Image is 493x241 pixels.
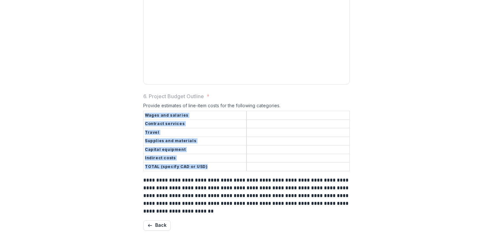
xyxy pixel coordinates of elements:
[144,128,247,137] th: Travel
[144,145,247,154] th: Capital equipment
[143,103,350,111] div: Provide estimates of line-item costs for the following categories.
[144,137,247,145] th: Supplies and materials
[144,162,247,171] th: TOTAL (specify CAD or USD)
[143,92,204,100] p: 6. Project Budget Outline
[144,120,247,128] th: Contract services
[144,154,247,162] th: Indirect costs
[143,220,171,231] button: Back
[144,111,247,120] th: Wages and salaries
